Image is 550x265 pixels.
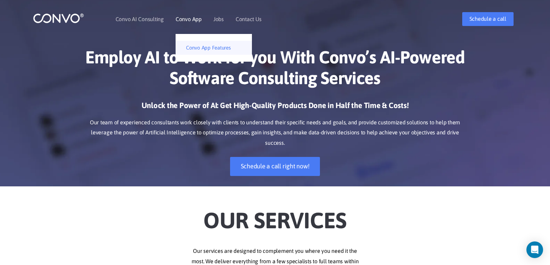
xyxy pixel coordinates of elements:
a: Schedule a call right now! [230,157,320,176]
a: Jobs [213,16,224,22]
h2: Our Services [83,197,468,236]
img: logo_1.png [33,13,84,24]
h3: Unlock the Power of AI: Get High-Quality Products Done in Half the Time & Costs! [83,100,468,116]
p: Our team of experienced consultants work closely with clients to understand their specific needs ... [83,117,468,149]
a: Schedule a call [462,12,514,26]
a: Convo AI Consulting [116,16,164,22]
a: Convo App [176,16,202,22]
h1: Employ AI to Work for you With Convo’s AI-Powered Software Consulting Services [83,47,468,94]
div: Open Intercom Messenger [526,241,543,258]
a: Convo App Features [176,41,252,55]
a: Contact Us [236,16,262,22]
